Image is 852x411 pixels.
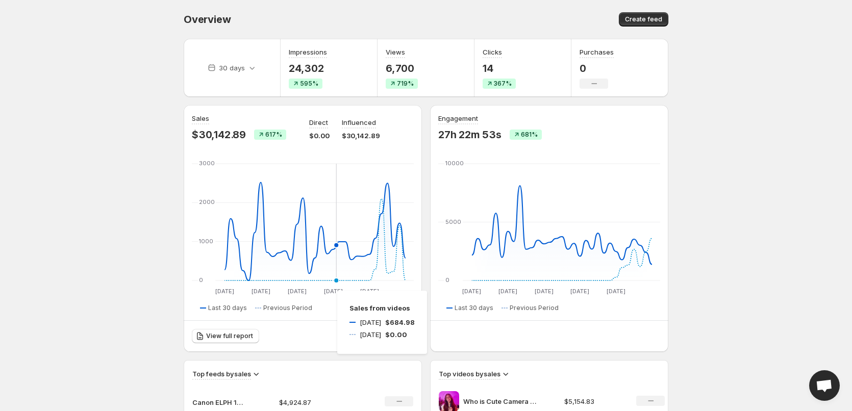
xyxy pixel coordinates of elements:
p: $5,154.83 [564,396,624,406]
p: 27h 22m 53s [438,129,502,141]
text: [DATE] [535,288,554,295]
p: $0.00 [309,131,330,141]
text: [DATE] [462,288,481,295]
text: 3000 [199,160,215,167]
span: Create feed [625,15,662,23]
p: $30,142.89 [192,129,246,141]
text: 2000 [199,198,215,205]
text: [DATE] [252,288,270,295]
p: Direct [309,117,328,127]
text: 0 [445,276,449,284]
h3: Top feeds by sales [192,369,251,379]
text: [DATE] [607,288,625,295]
span: Last 30 days [455,304,493,312]
text: [DATE] [570,288,589,295]
p: 24,302 [289,62,327,74]
span: Last 30 days [208,304,247,312]
p: $30,142.89 [342,131,380,141]
h3: Views [386,47,405,57]
span: 681% [521,131,538,139]
text: 5000 [445,218,461,225]
text: 1000 [199,238,213,245]
span: Previous Period [510,304,559,312]
text: [DATE] [498,288,517,295]
text: 0 [199,276,203,284]
h3: Clicks [483,47,502,57]
span: Overview [184,13,231,25]
text: [DATE] [360,288,379,295]
h3: Impressions [289,47,327,57]
p: Who is Cute Camera Co If youre thinking about getting into film photography look no further We ar... [463,396,540,406]
h3: Engagement [438,113,478,123]
text: [DATE] [288,288,307,295]
h3: Sales [192,113,209,123]
span: 367% [494,80,512,88]
h3: Top videos by sales [439,369,500,379]
p: Canon ELPH 135 [192,397,243,407]
span: 719% [397,80,414,88]
button: Create feed [619,12,668,27]
text: 10000 [445,160,464,167]
text: [DATE] [215,288,234,295]
span: Previous Period [263,304,312,312]
p: 0 [580,62,614,74]
div: Open chat [809,370,840,401]
p: 30 days [219,63,245,73]
p: Influenced [342,117,376,127]
h3: Purchases [580,47,614,57]
p: 14 [483,62,516,74]
a: View full report [192,329,259,343]
span: 595% [300,80,318,88]
span: 617% [265,131,282,139]
span: View full report [206,332,253,340]
p: 6,700 [386,62,418,74]
text: [DATE] [324,288,343,295]
p: $4,924.87 [279,397,349,407]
